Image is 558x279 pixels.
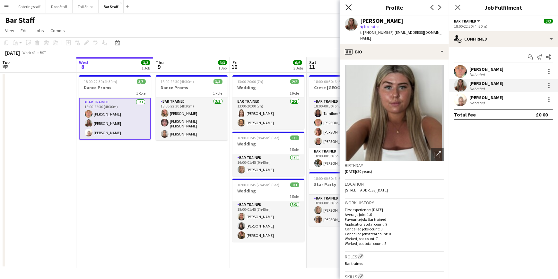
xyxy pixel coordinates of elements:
[142,66,150,70] div: 1 Job
[32,26,47,35] a: Jobs
[232,132,304,176] app-job-card: 16:00-01:45 (9h45m) (Sat)1/1Wedding1 RoleBar trained1/116:00-01:45 (9h45m)[PERSON_NAME]
[214,79,222,84] span: 3/3
[161,79,194,84] span: 18:00-22:30 (4h30m)
[156,60,164,65] span: Thu
[360,30,394,35] span: t. [PHONE_NUMBER]
[231,63,238,70] span: 10
[469,66,503,72] div: [PERSON_NAME]
[454,24,553,29] div: 18:00-22:30 (4h30m)
[2,60,10,65] span: Tue
[99,0,124,13] button: Bar Staff
[232,98,304,129] app-card-role: Bar trained2/213:00-20:00 (7h)[PERSON_NAME][PERSON_NAME]
[345,236,444,241] p: Worked jobs count: 7
[79,75,151,140] app-job-card: 18:00-22:30 (4h30m)3/3Dance Proms1 RoleBar trained3/318:00-22:30 (4h30m)[PERSON_NAME][PERSON_NAME...
[84,79,118,84] span: 18:00-22:30 (4h30m)
[73,0,99,13] button: Tall Ships
[232,154,304,176] app-card-role: Bar trained1/116:00-01:45 (9h45m)[PERSON_NAME]
[544,19,553,23] span: 3/3
[340,3,449,12] h3: Profile
[137,79,146,84] span: 3/3
[155,63,164,70] span: 9
[238,135,280,140] span: 16:00-01:45 (9h45m) (Sat)
[308,63,316,70] span: 11
[290,194,299,199] span: 1 Role
[79,98,151,140] app-card-role: Bar trained3/318:00-22:30 (4h30m)[PERSON_NAME][PERSON_NAME][PERSON_NAME]
[345,169,372,174] span: [DATE] (20 years)
[345,163,444,168] h3: Birthday
[21,28,28,33] span: Edit
[469,72,486,77] div: Not rated
[232,141,304,147] h3: Wedding
[309,85,381,90] h3: Crete [GEOGRAPHIC_DATA]
[454,111,476,118] div: Total fee
[309,75,381,170] app-job-card: 18:00-00:30 (6h30m) (Sun)5/5Crete [GEOGRAPHIC_DATA]2 RolesBar trained4/418:00-00:30 (6h30m)Tamilo...
[238,79,264,84] span: 13:00-20:00 (7h)
[345,217,444,222] p: Favourite job: Bar trained
[364,24,379,29] span: Not rated
[13,0,46,13] button: Catering staff
[290,91,299,96] span: 1 Role
[78,63,88,70] span: 8
[156,85,228,90] h3: Dance Proms
[232,75,304,129] app-job-card: 13:00-20:00 (7h)2/2Wedding1 RoleBar trained2/213:00-20:00 (7h)[PERSON_NAME][PERSON_NAME]
[309,172,381,226] app-job-card: 18:00-00:30 (6h30m) (Sun)2/2Star Party1 RoleBar trained2/218:00-00:30 (6h30m)[PERSON_NAME][PERSON...
[290,147,299,152] span: 1 Role
[345,222,444,227] p: Applications total count: 9
[345,65,444,161] img: Crew avatar or photo
[314,176,357,181] span: 18:00-00:30 (6h30m) (Sun)
[218,60,227,65] span: 3/3
[232,179,304,242] app-job-card: 18:00-01:45 (7h45m) (Sat)3/3Wedding1 RoleBar trained3/318:00-01:45 (7h45m)[PERSON_NAME][PERSON_NA...
[345,212,444,217] p: Average jobs: 1.6
[79,85,151,90] h3: Dance Proms
[345,253,444,260] h3: Roles
[345,241,444,246] p: Worked jobs total count: 8
[454,19,476,23] span: Bar trained
[40,50,46,55] div: BST
[1,63,10,70] span: 7
[345,231,444,236] p: Cancelled jobs total count: 0
[345,261,363,266] span: Bar trained
[232,85,304,90] h3: Wedding
[5,50,20,56] div: [DATE]
[345,207,444,212] p: First experience: [DATE]
[345,188,388,192] span: [STREET_ADDRESS][DATE]
[136,91,146,96] span: 1 Role
[5,28,14,33] span: View
[309,181,381,187] h3: Star Party
[232,188,304,194] h3: Wedding
[290,79,299,84] span: 2/2
[345,227,444,231] p: Cancelled jobs count: 0
[3,26,17,35] a: View
[449,31,558,47] div: Confirmed
[290,182,299,187] span: 3/3
[309,148,381,170] app-card-role: Bar trained1/118:00-00:30 (6h30m)[PERSON_NAME]
[469,86,486,91] div: Not rated
[213,91,222,96] span: 1 Role
[46,0,73,13] button: Door Staff
[18,26,31,35] a: Edit
[340,44,449,60] div: Bio
[469,80,503,86] div: [PERSON_NAME]
[34,28,44,33] span: Jobs
[536,111,548,118] div: £0.00
[21,50,37,55] span: Week 41
[156,75,228,140] app-job-card: 18:00-22:30 (4h30m)3/3Dance Proms1 RoleBar trained3/318:00-22:30 (4h30m)[PERSON_NAME][PERSON_NAME...
[232,60,238,65] span: Fri
[50,28,65,33] span: Comms
[79,60,88,65] span: Wed
[345,200,444,206] h3: Work history
[48,26,67,35] a: Comms
[309,60,316,65] span: Sat
[290,135,299,140] span: 1/1
[314,79,357,84] span: 18:00-00:30 (6h30m) (Sun)
[218,66,227,70] div: 1 Job
[454,19,481,23] button: Bar trained
[360,18,403,24] div: [PERSON_NAME]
